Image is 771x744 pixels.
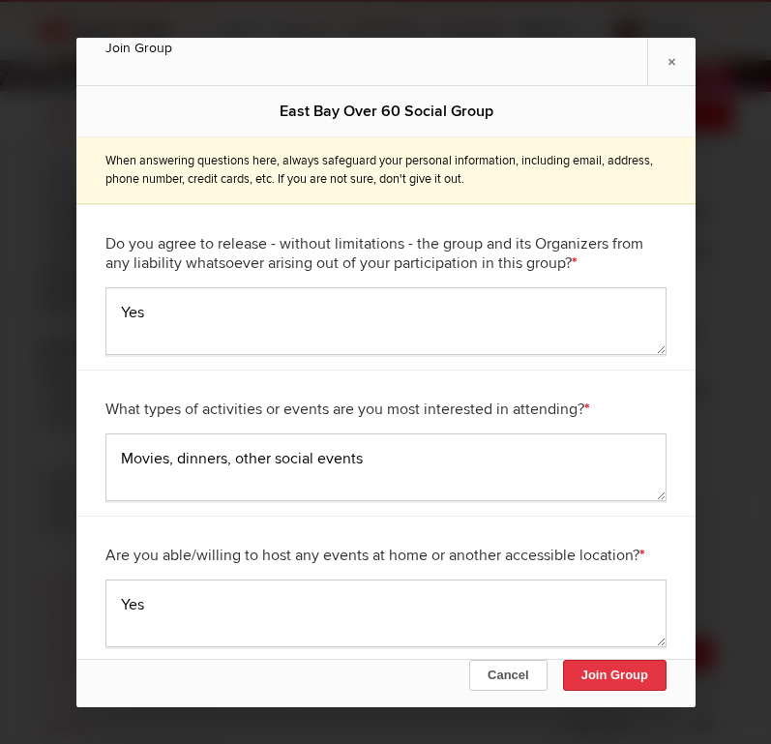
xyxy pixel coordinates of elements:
[647,37,696,84] a: ×
[105,384,667,432] div: What types of activities or events are you most interested in attending?
[279,101,492,120] b: East Bay Over 60 Social Group
[562,660,666,691] button: Join Group
[105,219,667,286] div: Do you agree to release - without limitations - the group and its Organizers from any liability w...
[105,151,667,188] p: When answering questions here, always safeguard your personal information, including email, addre...
[105,530,667,579] div: Are you able/willing to host any events at home or another accessible location?
[105,37,667,57] div: Join Group
[469,660,548,691] button: Cancel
